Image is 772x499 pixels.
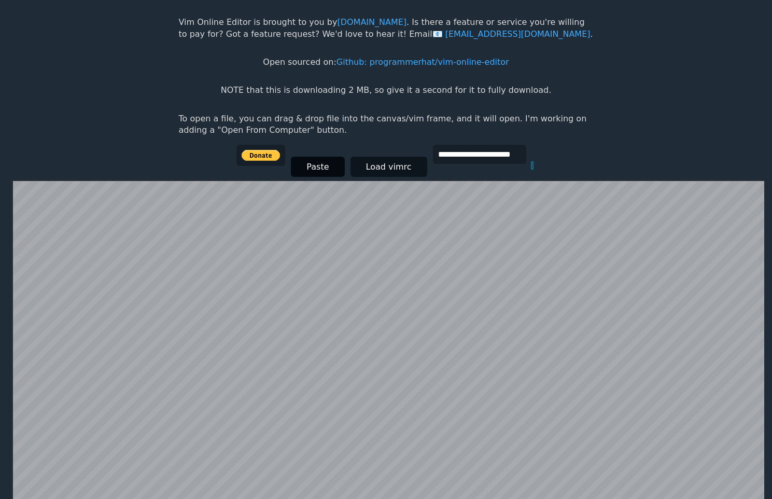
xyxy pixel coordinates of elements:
p: Open sourced on: [263,57,509,68]
p: To open a file, you can drag & drop file into the canvas/vim frame, and it will open. I'm working... [179,113,594,136]
a: Github: programmerhat/vim-online-editor [336,57,509,67]
p: Vim Online Editor is brought to you by . Is there a feature or service you're willing to pay for?... [179,17,594,40]
a: [DOMAIN_NAME] [337,17,406,27]
button: Load vimrc [350,157,427,177]
button: Paste [291,157,344,177]
p: NOTE that this is downloading 2 MB, so give it a second for it to fully download. [221,85,551,96]
a: [EMAIL_ADDRESS][DOMAIN_NAME] [432,29,591,39]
